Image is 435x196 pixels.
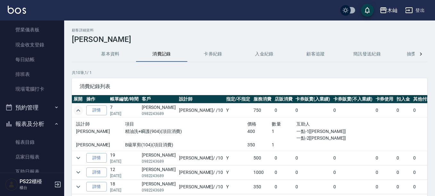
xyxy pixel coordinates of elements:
[247,121,257,127] span: 價格
[247,128,272,135] p: 400
[73,167,83,177] button: expand row
[3,67,62,82] a: 排班表
[273,165,294,179] td: 0
[110,173,139,179] p: [DATE]
[73,182,83,192] button: expand row
[86,105,107,115] a: 詳情
[108,95,140,103] th: 帳單編號/時間
[294,151,332,165] td: 0
[72,35,427,44] h3: [PERSON_NAME]
[73,106,83,115] button: expand row
[252,180,273,194] td: 350
[3,135,62,150] a: 報表目錄
[290,46,341,62] button: 顧客追蹤
[225,103,252,118] td: Y
[3,150,62,164] a: 店家日報表
[140,95,177,103] th: 客戶
[20,185,52,191] p: 櫃台
[341,46,393,62] button: 簡訊發送紀錄
[3,99,62,116] button: 預約管理
[108,165,140,179] td: 12
[110,111,139,117] p: [DATE]
[108,180,140,194] td: 18
[72,70,427,76] p: 共 10 筆, 1 / 1
[273,95,294,103] th: 店販消費
[252,95,273,103] th: 服務消費
[125,128,247,135] p: 精油洗+瞬護(904)(項目消費)
[225,180,252,194] td: Y
[387,6,397,14] div: 木屾
[332,151,374,165] td: 0
[5,178,18,191] img: Person
[332,165,374,179] td: 0
[140,180,177,194] td: [PERSON_NAME]
[108,151,140,165] td: 19
[374,103,395,118] td: 0
[72,95,85,103] th: 展開
[374,95,395,103] th: 卡券使用
[395,103,412,118] td: 0
[395,95,412,103] th: 扣入金
[273,180,294,194] td: 0
[85,46,136,62] button: 基本資料
[296,121,310,127] span: 互助人
[374,151,395,165] td: 0
[395,165,412,179] td: 0
[294,95,332,103] th: 卡券販賣(入業績)
[3,82,62,96] a: 現場電腦打卡
[140,165,177,179] td: [PERSON_NAME]
[177,165,225,179] td: [PERSON_NAME] / /10
[225,95,252,103] th: 指定/不指定
[3,116,62,132] button: 報表及分析
[140,151,177,165] td: [PERSON_NAME]
[403,4,427,16] button: 登出
[86,182,107,192] a: 詳情
[142,187,176,193] p: 0982243689
[395,180,412,194] td: 0
[142,111,176,117] p: 0982243689
[374,180,395,194] td: 0
[108,103,140,118] td: 7
[225,151,252,165] td: Y
[86,167,107,177] a: 詳情
[142,159,176,164] p: 0982243689
[110,187,139,193] p: [DATE]
[136,46,187,62] button: 消費記錄
[125,142,247,148] p: B級單剪(104)(項目消費)
[332,95,374,103] th: 卡券販賣(不入業績)
[296,128,370,135] p: 一點-1[[PERSON_NAME]]
[3,164,62,179] a: 互助日報表
[80,83,420,90] span: 消費紀錄列表
[140,103,177,118] td: [PERSON_NAME]
[273,103,294,118] td: 0
[3,52,62,67] a: 每日結帳
[294,165,332,179] td: 0
[225,165,252,179] td: Y
[72,28,427,32] h2: 顧客詳細資料
[272,128,296,135] p: 1
[377,4,400,17] button: 木屾
[76,121,90,127] span: 設計師
[76,128,125,135] p: [PERSON_NAME]
[294,103,332,118] td: 0
[272,121,281,127] span: 數量
[3,37,62,52] a: 現金收支登錄
[177,151,225,165] td: [PERSON_NAME] / /10
[187,46,239,62] button: 卡券紀錄
[73,153,83,163] button: expand row
[273,151,294,165] td: 0
[177,103,225,118] td: [PERSON_NAME] / /10
[177,180,225,194] td: [PERSON_NAME] / /10
[8,6,26,14] img: Logo
[125,121,134,127] span: 項目
[272,142,296,148] p: 1
[76,142,125,148] p: [PERSON_NAME]
[3,22,62,37] a: 營業儀表板
[86,153,107,163] a: 詳情
[296,135,370,142] p: 一點-2[[PERSON_NAME]]
[332,180,374,194] td: 0
[374,165,395,179] td: 0
[177,95,225,103] th: 設計師
[247,142,272,148] p: 350
[252,151,273,165] td: 500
